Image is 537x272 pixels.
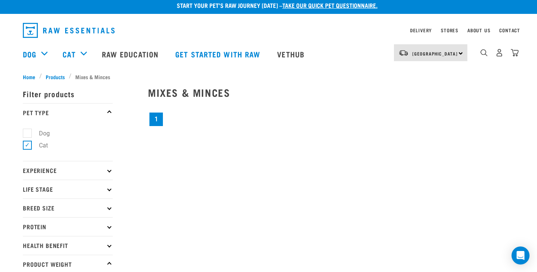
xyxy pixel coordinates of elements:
[511,49,519,57] img: home-icon@2x.png
[149,113,163,126] a: Page 1
[512,246,530,264] div: Open Intercom Messenger
[412,52,458,55] span: [GEOGRAPHIC_DATA]
[148,111,514,128] nav: pagination
[27,129,53,138] label: Dog
[168,39,270,69] a: Get started with Raw
[42,73,69,81] a: Products
[17,20,520,41] nav: dropdown navigation
[23,84,113,103] p: Filter products
[495,49,503,57] img: user.png
[480,49,488,56] img: home-icon-1@2x.png
[23,73,35,81] span: Home
[63,48,75,60] a: Cat
[23,161,113,180] p: Experience
[23,103,113,122] p: Pet Type
[23,73,514,81] nav: breadcrumbs
[23,23,115,38] img: Raw Essentials Logo
[23,73,39,81] a: Home
[467,29,490,32] a: About Us
[94,39,168,69] a: Raw Education
[398,50,409,56] img: van-moving.png
[46,73,65,81] span: Products
[27,141,51,150] label: Cat
[23,236,113,255] p: Health Benefit
[410,29,432,32] a: Delivery
[270,39,314,69] a: Vethub
[23,48,36,60] a: Dog
[148,87,514,98] h2: Mixes & Minces
[23,217,113,236] p: Protein
[23,198,113,217] p: Breed Size
[23,180,113,198] p: Life Stage
[282,3,377,7] a: take our quick pet questionnaire.
[499,29,520,32] a: Contact
[441,29,458,32] a: Stores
